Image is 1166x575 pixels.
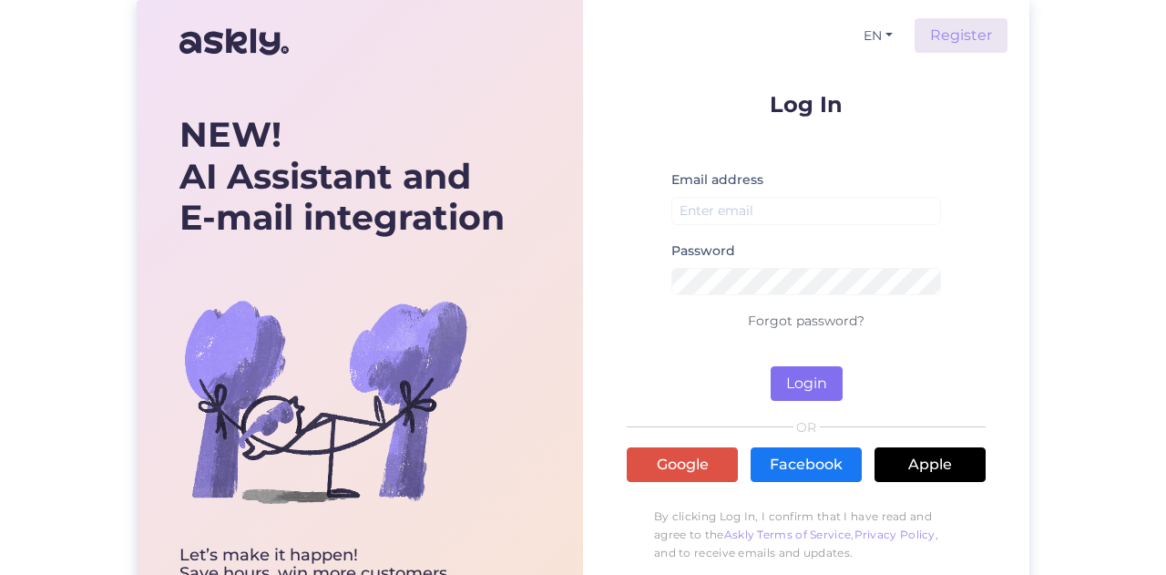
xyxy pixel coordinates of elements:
[179,20,289,64] img: Askly
[724,528,852,541] a: Askly Terms of Service
[854,528,936,541] a: Privacy Policy
[179,113,281,156] b: NEW!
[771,366,843,401] button: Login
[671,170,763,190] label: Email address
[915,18,1007,53] a: Register
[748,313,864,329] a: Forgot password?
[671,197,941,225] input: Enter email
[856,23,900,49] button: EN
[627,447,738,482] a: Google
[874,447,986,482] a: Apple
[671,241,735,261] label: Password
[179,255,471,547] img: bg-askly
[751,447,862,482] a: Facebook
[179,114,505,239] div: AI Assistant and E-mail integration
[627,498,986,571] p: By clicking Log In, I confirm that I have read and agree to the , , and to receive emails and upd...
[793,421,820,434] span: OR
[627,93,986,116] p: Log In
